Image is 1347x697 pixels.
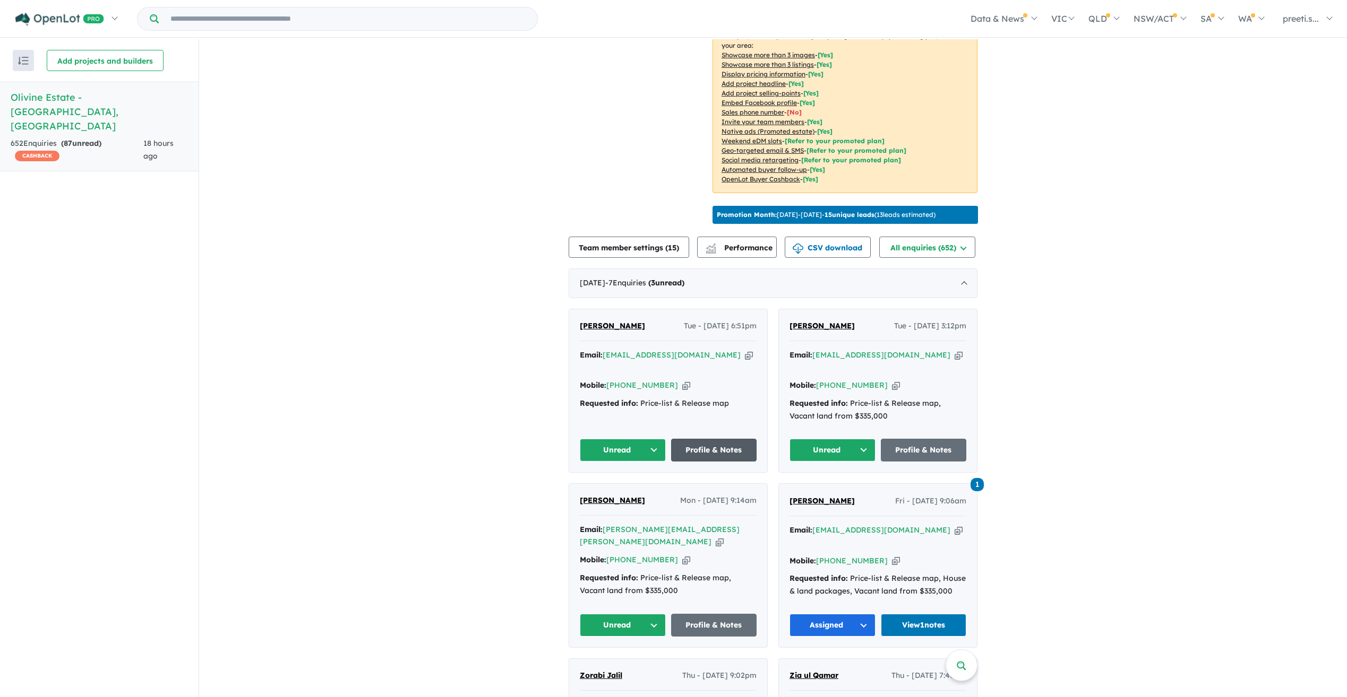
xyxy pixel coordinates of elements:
[745,350,753,361] button: Copy
[569,237,689,258] button: Team member settings (15)
[606,380,678,390] a: [PHONE_NUMBER]
[722,127,814,135] u: Native ads (Promoted estate)
[801,156,901,164] span: [Refer to your promoted plan]
[668,243,676,252] span: 15
[15,151,59,161] span: CASHBACK
[580,494,645,507] a: [PERSON_NAME]
[787,108,802,116] span: [ No ]
[680,494,757,507] span: Mon - [DATE] 9:14am
[706,247,716,254] img: bar-chart.svg
[605,278,684,287] span: - 7 Enquir ies
[722,51,815,59] u: Showcase more than 3 images
[580,525,603,534] strong: Email:
[785,237,871,258] button: CSV download
[800,99,815,107] span: [ Yes ]
[707,243,773,252] span: Performance
[785,137,885,145] span: [Refer to your promoted plan]
[812,350,950,360] a: [EMAIL_ADDRESS][DOMAIN_NAME]
[803,89,819,97] span: [ Yes ]
[64,138,72,148] span: 87
[161,7,535,30] input: Try estate name, suburb, builder or developer
[717,211,777,219] b: Promotion Month:
[580,320,645,333] a: [PERSON_NAME]
[722,137,782,145] u: Weekend eDM slots
[790,572,966,598] div: Price-list & Release map, House & land packages, Vacant land from $335,000
[790,398,848,408] strong: Requested info:
[790,397,966,423] div: Price-list & Release map, Vacant land from $335,000
[706,243,716,249] img: line-chart.svg
[971,477,984,491] a: 1
[684,320,757,333] span: Tue - [DATE] 6:51pm
[47,50,164,71] button: Add projects and builders
[810,165,825,173] span: [Yes]
[580,321,645,330] span: [PERSON_NAME]
[697,237,777,258] button: Performance
[881,614,967,637] a: View1notes
[722,118,804,126] u: Invite your team members
[895,495,966,508] span: Fri - [DATE] 9:06am
[891,669,966,682] span: Thu - [DATE] 7:40pm
[955,350,963,361] button: Copy
[580,670,622,680] span: Zorabi Jalil
[580,439,666,461] button: Unread
[722,60,814,68] u: Showcase more than 3 listings
[722,99,797,107] u: Embed Facebook profile
[682,669,757,682] span: Thu - [DATE] 9:02pm
[879,237,975,258] button: All enquiries (652)
[790,670,838,680] span: Zia ul Qamar
[788,80,804,88] span: [ Yes ]
[722,146,804,154] u: Geo-targeted email & SMS
[790,525,812,535] strong: Email:
[816,556,888,565] a: [PHONE_NUMBER]
[682,554,690,565] button: Copy
[580,572,757,597] div: Price-list & Release map, Vacant land from $335,000
[580,573,638,582] strong: Requested info:
[18,57,29,65] img: sort.svg
[580,350,603,360] strong: Email:
[892,380,900,391] button: Copy
[808,70,823,78] span: [ Yes ]
[825,211,874,219] b: 15 unique leads
[1283,13,1319,24] span: preeti.s...
[648,278,684,287] strong: ( unread)
[722,89,801,97] u: Add project selling-points
[971,478,984,491] span: 1
[11,90,188,133] h5: Olivine Estate - [GEOGRAPHIC_DATA] , [GEOGRAPHIC_DATA]
[580,555,606,564] strong: Mobile:
[580,525,740,547] a: [PERSON_NAME][EMAIL_ADDRESS][PERSON_NAME][DOMAIN_NAME]
[15,13,104,26] img: Openlot PRO Logo White
[651,278,655,287] span: 3
[722,156,799,164] u: Social media retargeting
[790,495,855,508] a: [PERSON_NAME]
[790,614,876,637] button: Assigned
[812,525,950,535] a: [EMAIL_ADDRESS][DOMAIN_NAME]
[790,439,876,461] button: Unread
[580,495,645,505] span: [PERSON_NAME]
[790,380,816,390] strong: Mobile:
[722,175,800,183] u: OpenLot Buyer Cashback
[803,175,818,183] span: [Yes]
[807,118,822,126] span: [ Yes ]
[816,380,888,390] a: [PHONE_NUMBER]
[793,243,803,254] img: download icon
[580,397,757,410] div: Price-list & Release map
[61,138,101,148] strong: ( unread)
[580,669,622,682] a: Zorabi Jalil
[722,165,807,173] u: Automated buyer follow-up
[722,108,784,116] u: Sales phone number
[790,350,812,360] strong: Email:
[580,380,606,390] strong: Mobile:
[790,669,838,682] a: Zia ul Qamar
[603,350,741,360] a: [EMAIL_ADDRESS][DOMAIN_NAME]
[817,60,832,68] span: [ Yes ]
[894,320,966,333] span: Tue - [DATE] 3:12pm
[881,439,967,461] a: Profile & Notes
[790,573,848,583] strong: Requested info:
[790,496,855,506] span: [PERSON_NAME]
[955,525,963,536] button: Copy
[722,80,786,88] u: Add project headline
[606,555,678,564] a: [PHONE_NUMBER]
[713,22,977,193] p: Your project is only comparing to other top-performing projects in your area: - - - - - - - - - -...
[716,536,724,547] button: Copy
[671,614,757,637] a: Profile & Notes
